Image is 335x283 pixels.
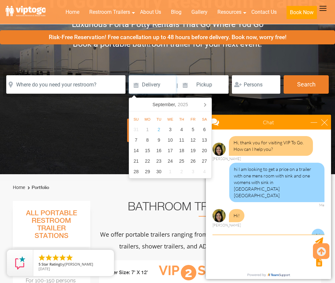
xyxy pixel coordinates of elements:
div: Sa [199,115,210,123]
a: Contact Us [246,5,282,19]
a: Restroom Trailers [84,5,135,19]
div: 25 [176,156,187,166]
div: Su [130,115,142,123]
div: 12 [187,135,199,145]
div: 8 [142,135,153,145]
div: 11 [176,135,187,145]
div: 23 [153,156,165,166]
h3: All Portable Restroom Trailer Stations [13,207,90,247]
div: Mo [142,115,153,123]
div: 7 [130,135,142,145]
div: 15 [142,145,153,156]
div: 2 [176,166,187,177]
input: Delivery [129,75,176,94]
p: We offer portable trailers ranging from 2 to 10 restroom stations, handwashing trailers, shower t... [99,228,321,252]
input: Where do you need your restroom? [6,75,126,94]
a: Book Now [282,5,322,23]
div: September, [150,99,191,110]
div: 30 [153,166,165,177]
div: 27 [199,156,210,166]
button: Book Now [287,6,317,19]
li:  [52,254,60,262]
a: Blog [166,5,186,19]
div: 1 [165,166,176,177]
div: 29 [142,166,153,177]
div: 4 [199,166,210,177]
span: [PERSON_NAME] [65,262,93,267]
div: 24 [165,156,176,166]
a: Resources [212,5,246,19]
div: 21 [130,156,142,166]
div: 5 [187,124,199,135]
input: Pickup [179,75,229,94]
i: 2025 [178,101,188,108]
div: 26 [187,156,199,166]
span: 5 [39,262,41,267]
div: We [165,115,176,123]
span: | [177,75,178,96]
input: Persons [232,75,280,94]
span: Star Rating [42,262,60,267]
li:  [66,254,73,262]
h3: VIP Stations [157,264,263,282]
a: About Us [135,5,166,19]
div: 28 [130,166,142,177]
div: Fr [187,115,199,123]
div: 31 [130,124,142,135]
div: Tu [153,115,165,123]
span: 2 [181,265,196,280]
li: Trailer Size: 7' X 12' [103,269,157,277]
div: 1 [142,124,153,135]
div: 4 [176,124,187,135]
iframe: Live Chat Box [202,111,335,283]
li:  [59,254,67,262]
div: 10 [165,135,176,145]
div: 9 [153,135,165,145]
img: Review Rating [14,256,27,270]
a: Home [13,185,25,190]
div: 20 [199,145,210,156]
div: 18 [176,145,187,156]
div: 22 [142,156,153,166]
li: Portfolio [26,184,49,192]
div: 6 [199,124,210,135]
span: by [39,262,109,267]
div: 16 [153,145,165,156]
a: Gallery [186,5,212,19]
li:  [45,254,53,262]
h2: Bathroom Trailer Rentals [99,201,321,217]
div: 14 [130,145,142,156]
a: Home [61,5,84,19]
div: Th [176,115,187,123]
div: Explore Restroom Trailers [127,119,208,142]
div: 2 [153,124,165,135]
li:  [38,254,46,262]
div: 13 [199,135,210,145]
div: 3 [187,166,199,177]
div: 19 [187,145,199,156]
span: [DATE] [39,266,50,271]
div: 3 [165,124,176,135]
button: Search [284,75,329,94]
div: 17 [165,145,176,156]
